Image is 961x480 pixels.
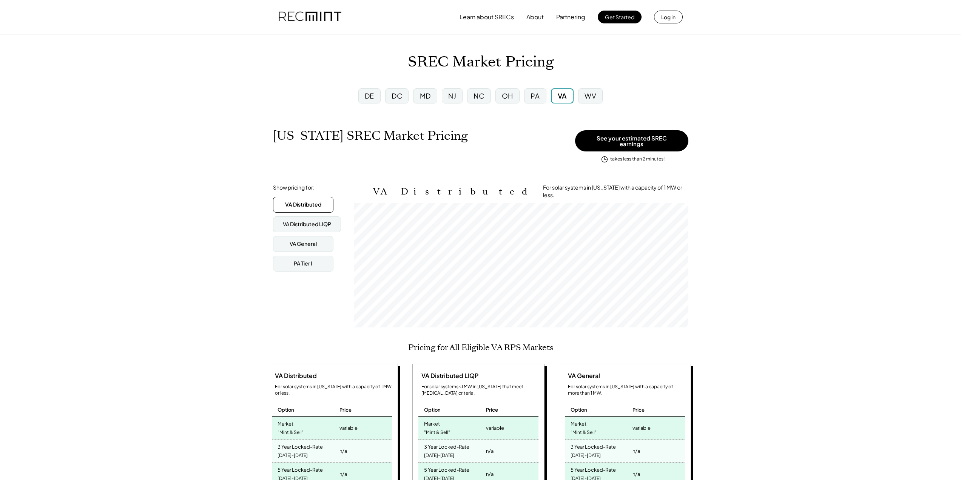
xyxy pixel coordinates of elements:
div: PA [531,91,540,100]
button: Get Started [598,11,642,23]
div: [DATE]-[DATE] [424,451,454,461]
button: Learn about SRECs [460,9,514,25]
div: n/a [486,469,494,479]
div: n/a [632,446,640,456]
div: NC [474,91,484,100]
div: DE [365,91,374,100]
div: 3 Year Locked-Rate [424,441,469,450]
div: For solar systems in [US_STATE] with a capacity of 1 MW or less. [275,384,392,397]
div: Price [632,406,645,413]
div: 5 Year Locked-Rate [278,465,323,473]
div: NJ [448,91,456,100]
div: VA Distributed LIQP [418,372,478,380]
div: OH [502,91,513,100]
div: Market [424,418,440,427]
div: For solar systems in [US_STATE] with a capacity of 1 MW or less. [543,184,688,199]
div: For solar systems in [US_STATE] with a capacity of more than 1 MW. [568,384,685,397]
div: 5 Year Locked-Rate [571,465,616,473]
div: n/a [339,446,347,456]
div: 5 Year Locked-Rate [424,465,469,473]
div: VA General [565,372,600,380]
div: n/a [339,469,347,479]
div: Show pricing for: [273,184,315,191]
button: Partnering [556,9,585,25]
div: Price [339,406,352,413]
div: Market [571,418,586,427]
div: variable [632,423,651,433]
div: Option [571,406,587,413]
div: VA Distributed LIQP [283,221,331,228]
button: Log in [654,11,683,23]
div: n/a [486,446,494,456]
div: VA [558,91,567,100]
h2: Pricing for All Eligible VA RPS Markets [408,343,553,352]
img: recmint-logotype%403x.png [279,4,341,30]
div: variable [339,423,358,433]
div: MD [420,91,431,100]
button: About [526,9,544,25]
div: PA Tier I [294,260,312,267]
div: VA General [290,240,317,248]
div: Price [486,406,498,413]
div: WV [585,91,596,100]
div: [DATE]-[DATE] [571,451,601,461]
div: 3 Year Locked-Rate [278,441,323,450]
div: Option [278,406,294,413]
div: Option [424,406,441,413]
div: 3 Year Locked-Rate [571,441,616,450]
div: "Mint & Sell" [278,428,304,438]
div: "Mint & Sell" [571,428,597,438]
h2: VA Distributed [373,186,532,197]
div: VA Distributed [285,201,321,208]
div: [DATE]-[DATE] [278,451,308,461]
button: See your estimated SREC earnings [575,130,688,151]
div: VA Distributed [272,372,317,380]
h1: SREC Market Pricing [408,53,554,71]
div: Market [278,418,293,427]
div: DC [392,91,402,100]
div: "Mint & Sell" [424,428,450,438]
h1: [US_STATE] SREC Market Pricing [273,128,468,143]
div: For solar systems ≤1 MW in [US_STATE] that meet [MEDICAL_DATA] criteria. [421,384,538,397]
div: takes less than 2 minutes! [610,156,665,162]
div: n/a [632,469,640,479]
div: variable [486,423,504,433]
